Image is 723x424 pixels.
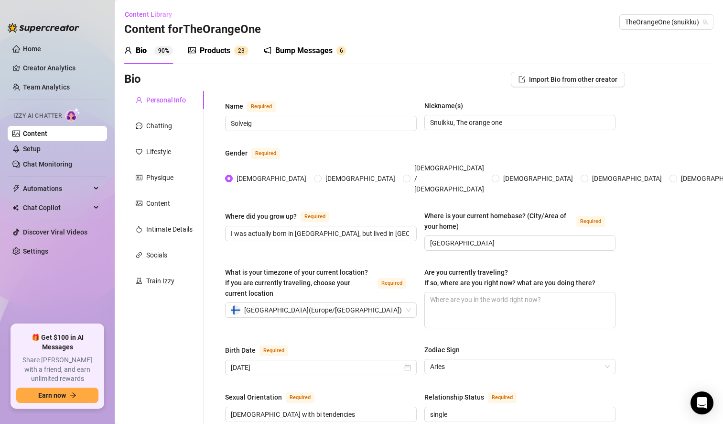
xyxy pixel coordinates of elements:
[16,388,98,403] button: Earn nowarrow-right
[511,72,625,87] button: Import Bio from other creator
[12,185,20,192] span: thunderbolt
[8,23,79,33] img: logo-BBDzfeDw.svg
[691,391,713,414] div: Open Intercom Messenger
[424,211,616,232] label: Where is your current homebase? (City/Area of your home)
[136,226,142,233] span: fire
[38,391,66,399] span: Earn now
[231,228,409,239] input: Where did you grow up?
[23,228,87,236] a: Discover Viral Videos
[225,147,291,159] label: Gender
[146,224,193,234] div: Intimate Details
[231,409,409,420] input: Sexual Orientation
[154,46,173,56] sup: 90%
[225,391,325,403] label: Sexual Orientation
[23,145,41,153] a: Setup
[424,391,527,403] label: Relationship Status
[576,216,605,227] span: Required
[625,15,708,29] span: TheOrangeOne (snuikku)
[146,198,170,209] div: Content
[136,252,142,258] span: link
[424,392,484,402] div: Relationship Status
[23,45,41,53] a: Home
[70,392,76,399] span: arrow-right
[16,333,98,352] span: 🎁 Get $100 in AI Messages
[146,121,172,131] div: Chatting
[247,101,276,112] span: Required
[136,278,142,284] span: experiment
[124,72,141,87] h3: Bio
[241,47,245,54] span: 3
[146,276,174,286] div: Train Izzy
[259,346,288,356] span: Required
[146,172,173,183] div: Physique
[13,112,62,121] span: Izzy AI Chatter
[410,163,488,194] span: [DEMOGRAPHIC_DATA] / [DEMOGRAPHIC_DATA]
[251,148,280,159] span: Required
[238,47,241,54] span: 2
[702,19,708,25] span: team
[233,173,310,184] span: [DEMOGRAPHIC_DATA]
[146,250,167,260] div: Socials
[136,97,142,103] span: user
[124,7,180,22] button: Content Library
[499,173,577,184] span: [DEMOGRAPHIC_DATA]
[529,76,617,83] span: Import Bio from other creator
[488,392,517,403] span: Required
[225,392,282,402] div: Sexual Orientation
[244,303,402,317] span: [GEOGRAPHIC_DATA] ( Europe/[GEOGRAPHIC_DATA] )
[225,211,340,222] label: Where did you grow up?
[430,409,608,420] input: Relationship Status
[136,174,142,181] span: idcard
[136,200,142,207] span: picture
[225,100,286,112] label: Name
[424,211,573,232] div: Where is your current homebase? (City/Area of your home)
[136,45,147,56] div: Bio
[340,47,343,54] span: 6
[16,356,98,384] span: Share [PERSON_NAME] with a friend, and earn unlimited rewards
[225,211,297,222] div: Where did you grow up?
[286,392,314,403] span: Required
[200,45,230,56] div: Products
[301,212,329,222] span: Required
[65,108,80,122] img: AI Chatter
[23,160,72,168] a: Chat Monitoring
[225,345,256,356] div: Birth Date
[23,200,91,215] span: Chat Copilot
[136,123,142,129] span: message
[136,148,142,155] span: heart
[125,11,172,18] span: Content Library
[424,100,463,111] div: Nickname(s)
[275,45,333,56] div: Bump Messages
[424,100,470,111] label: Nickname(s)
[430,359,610,374] span: Aries
[124,22,261,37] h3: Content for TheOrangeOne
[12,204,19,211] img: Chat Copilot
[231,305,240,315] img: fi
[23,181,91,196] span: Automations
[23,83,70,91] a: Team Analytics
[424,345,460,355] div: Zodiac Sign
[378,278,406,289] span: Required
[23,60,99,76] a: Creator Analytics
[424,345,466,355] label: Zodiac Sign
[322,173,399,184] span: [DEMOGRAPHIC_DATA]
[225,345,299,356] label: Birth Date
[23,130,47,137] a: Content
[231,118,409,129] input: Name
[264,46,271,54] span: notification
[124,46,132,54] span: user
[518,76,525,83] span: import
[336,46,346,56] sup: 6
[188,46,196,54] span: picture
[225,268,368,297] span: What is your timezone of your current location? If you are currently traveling, choose your curre...
[146,146,171,157] div: Lifestyle
[225,101,243,112] div: Name
[430,117,608,128] input: Nickname(s)
[234,46,248,56] sup: 23
[588,173,666,184] span: [DEMOGRAPHIC_DATA]
[231,362,402,373] input: Birth Date
[23,247,48,255] a: Settings
[146,95,186,105] div: Personal Info
[225,148,248,158] div: Gender
[424,268,595,287] span: Are you currently traveling? If so, where are you right now? what are you doing there?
